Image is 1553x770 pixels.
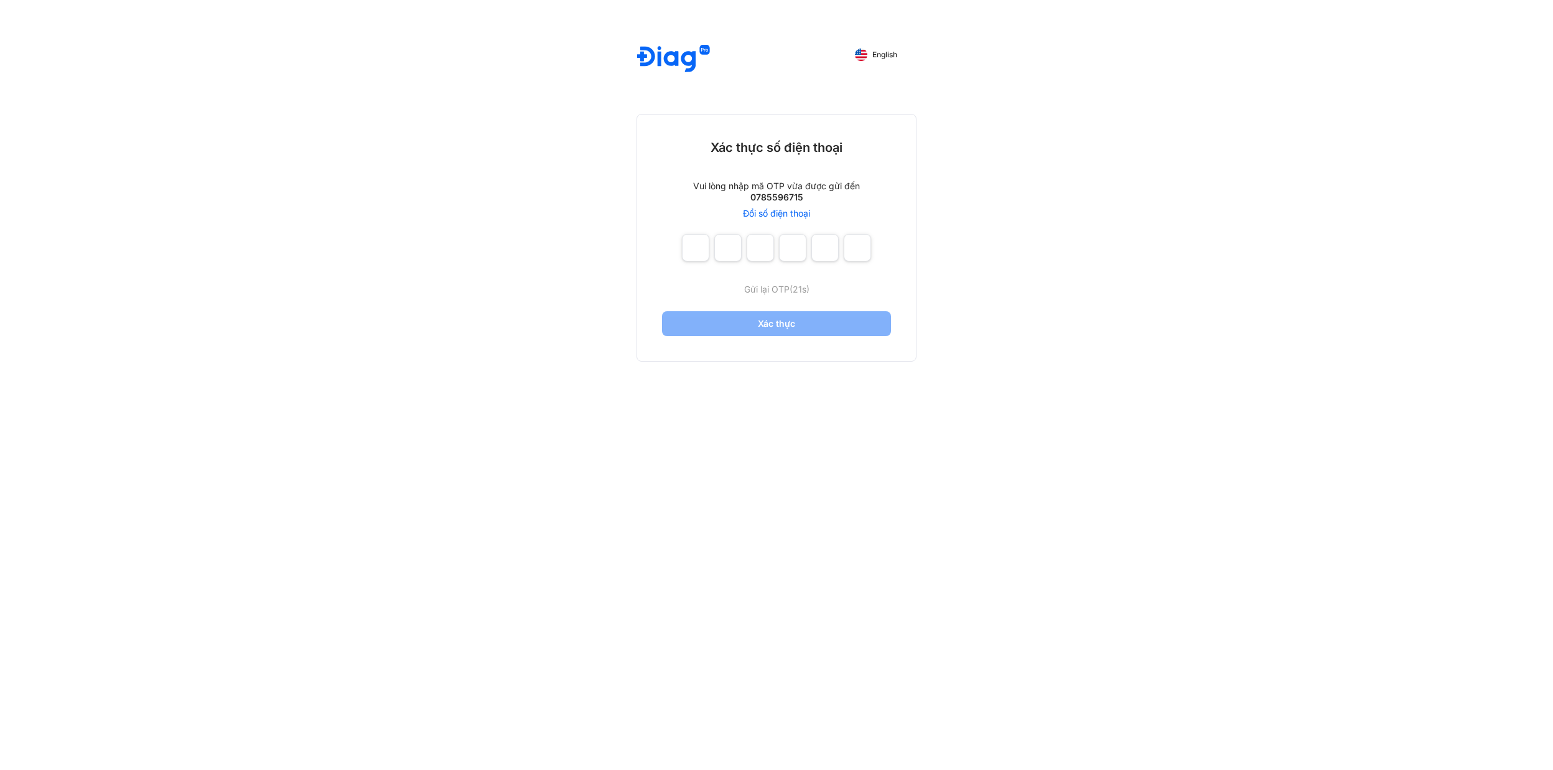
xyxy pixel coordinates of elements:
[750,192,803,203] div: 0785596715
[855,49,867,61] img: English
[662,311,891,336] button: Xác thực
[637,45,710,74] img: logo
[743,208,810,219] a: Đổi số điện thoại
[846,45,906,65] button: English
[693,181,860,192] div: Vui lòng nhập mã OTP vừa được gửi đến
[711,139,842,156] div: Xác thực số điện thoại
[872,50,897,59] span: English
